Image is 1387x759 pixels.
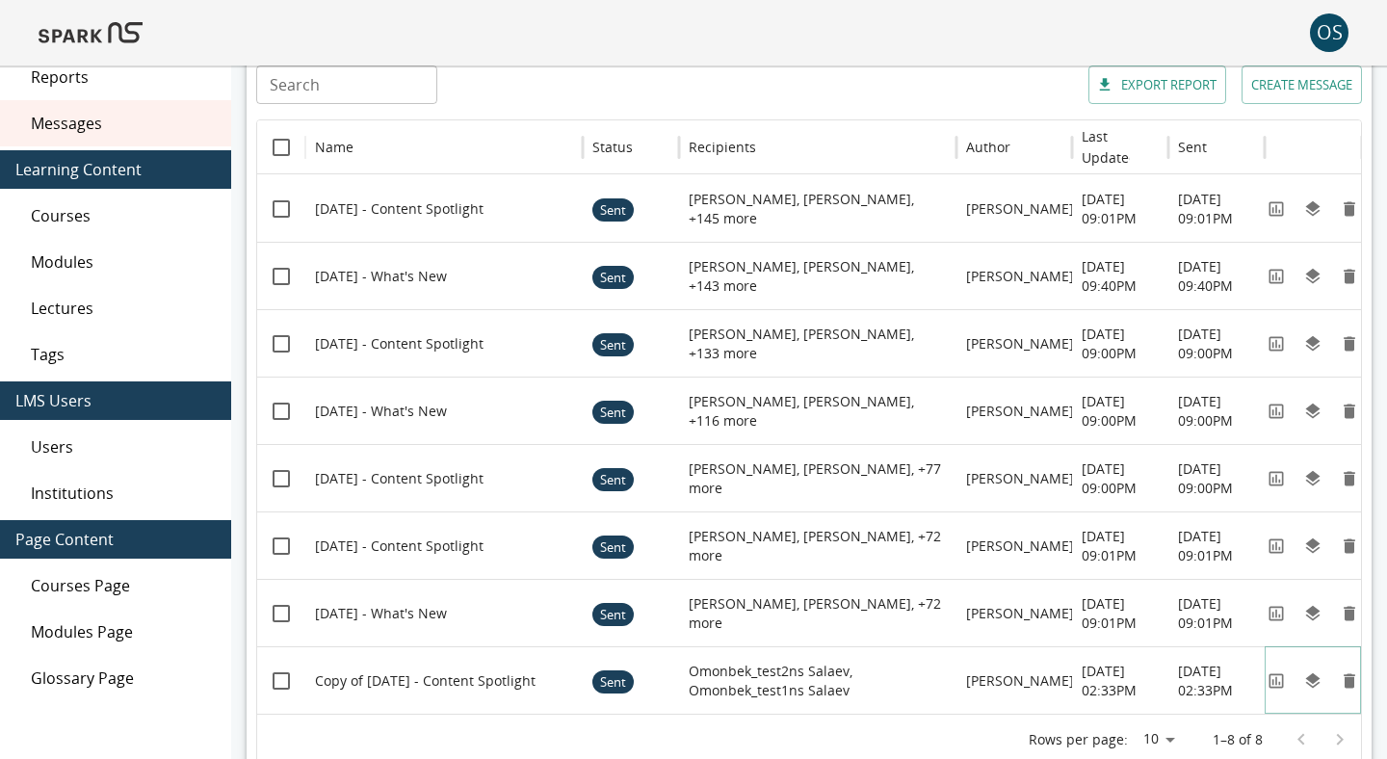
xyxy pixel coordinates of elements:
[1178,138,1207,156] div: Sent
[1178,594,1255,633] p: [DATE] 09:01PM
[1178,527,1255,565] p: [DATE] 09:01PM
[1213,730,1263,749] p: 1–8 of 8
[966,199,1074,219] p: [PERSON_NAME]
[1303,334,1322,353] svg: Duplicate
[1267,604,1286,623] svg: View
[1262,532,1291,561] button: View
[966,469,1074,488] p: [PERSON_NAME]
[1267,334,1286,353] svg: View
[1262,262,1291,291] button: View
[1082,257,1159,296] p: [DATE] 09:40PM
[689,325,947,363] p: [PERSON_NAME], [PERSON_NAME], +133 more
[592,138,633,156] div: Status
[1335,599,1364,628] button: Remove
[1088,65,1226,104] button: Export report
[592,379,634,446] span: Sent
[1178,257,1255,296] p: [DATE] 09:40PM
[15,389,216,412] span: LMS Users
[1340,402,1359,421] svg: Remove
[1298,667,1327,695] button: Duplicate
[689,594,947,633] p: [PERSON_NAME], [PERSON_NAME], +72 more
[1303,402,1322,421] svg: Duplicate
[689,392,947,431] p: [PERSON_NAME], [PERSON_NAME], +116 more
[689,527,947,565] p: [PERSON_NAME], [PERSON_NAME], +72 more
[1267,199,1286,219] svg: View
[31,297,216,320] span: Lectures
[1298,262,1327,291] button: Duplicate
[1082,594,1159,633] p: [DATE] 09:01PM
[1335,195,1364,223] button: Remove
[1178,662,1255,700] p: [DATE] 02:33PM
[1340,469,1359,488] svg: Remove
[1335,464,1364,493] button: Remove
[758,134,785,161] button: Sort
[15,528,216,551] span: Page Content
[1209,134,1236,161] button: Sort
[1340,537,1359,556] svg: Remove
[1335,532,1364,561] button: Remove
[1267,671,1286,691] svg: View
[1340,334,1359,353] svg: Remove
[1303,671,1322,691] svg: Duplicate
[1242,65,1362,104] button: Create message
[1298,532,1327,561] button: Duplicate
[1267,402,1286,421] svg: View
[15,158,216,181] span: Learning Content
[592,245,634,311] span: Sent
[592,447,634,513] span: Sent
[1132,134,1159,161] button: Sort
[1082,392,1159,431] p: [DATE] 09:00PM
[1310,13,1348,52] div: OS
[31,204,216,227] span: Courses
[1082,459,1159,498] p: [DATE] 09:00PM
[1340,671,1359,691] svg: Remove
[31,435,216,458] span: Users
[1335,667,1364,695] button: Remove
[1082,325,1159,363] p: [DATE] 09:00PM
[31,343,216,366] span: Tags
[1262,329,1291,358] button: View
[689,138,756,156] div: Recipients
[1298,397,1327,426] button: Duplicate
[1303,469,1322,488] svg: Duplicate
[592,177,634,244] span: Sent
[592,514,634,581] span: Sent
[966,671,1074,691] p: [PERSON_NAME]
[1178,325,1255,363] p: [DATE] 09:00PM
[592,649,634,716] span: Sent
[1029,730,1128,749] p: Rows per page:
[1082,527,1159,565] p: [DATE] 09:01PM
[1178,392,1255,431] p: [DATE] 09:00PM
[689,190,947,228] p: [PERSON_NAME], [PERSON_NAME], +145 more
[31,574,216,597] span: Courses Page
[966,138,1010,156] div: Author
[966,334,1074,353] p: [PERSON_NAME]
[1340,199,1359,219] svg: Remove
[31,65,216,89] span: Reports
[1262,667,1291,695] button: View
[315,138,353,156] div: Name
[689,459,947,498] p: [PERSON_NAME], [PERSON_NAME], +77 more
[592,312,634,379] span: Sent
[1340,604,1359,623] svg: Remove
[1303,267,1322,286] svg: Duplicate
[1303,199,1322,219] svg: Duplicate
[966,604,1074,623] p: [PERSON_NAME]
[1335,329,1364,358] button: Remove
[31,112,216,135] span: Messages
[1303,604,1322,623] svg: Duplicate
[1267,537,1286,556] svg: View
[689,662,947,700] p: Omonbek_test2ns Salaev, Omonbek_test1ns Salaev
[1262,397,1291,426] button: View
[1298,599,1327,628] button: Duplicate
[31,667,216,690] span: Glossary Page
[966,537,1074,556] p: [PERSON_NAME]
[1082,190,1159,228] p: [DATE] 09:01PM
[1262,195,1291,223] button: View
[689,257,947,296] p: [PERSON_NAME], [PERSON_NAME], +143 more
[1082,126,1138,169] h6: Last Updated
[592,582,634,648] span: Sent
[635,134,662,161] button: Sort
[1303,537,1322,556] svg: Duplicate
[1335,397,1364,426] button: Remove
